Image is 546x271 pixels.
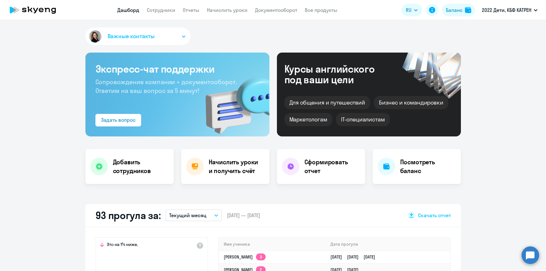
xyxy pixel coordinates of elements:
th: Дата прогула [325,238,450,251]
span: [DATE] — [DATE] [227,212,260,219]
button: Балансbalance [442,4,475,16]
a: Начислить уроки [207,7,247,13]
button: 2022 Дети, КБФ КАТРЕН [479,3,541,18]
div: IT-специалистам [336,113,390,126]
span: Скачать отчет [418,212,451,219]
img: bg-img [196,66,269,136]
button: RU [401,4,422,16]
a: Документооборот [255,7,297,13]
h4: Сформировать отчет [304,158,360,175]
a: Все продукты [305,7,337,13]
button: Текущий месяц [166,209,222,221]
a: [PERSON_NAME]3 [224,254,266,260]
img: avatar [88,29,103,44]
th: Имя ученика [219,238,326,251]
h4: Добавить сотрудников [113,158,169,175]
button: Задать вопрос [95,114,141,126]
a: Отчеты [183,7,199,13]
div: Задать вопрос [101,116,135,124]
a: Дашборд [117,7,139,13]
h3: Экспресс-чат поддержки [95,63,259,75]
a: [DATE][DATE][DATE] [330,254,380,260]
div: Баланс [446,6,462,14]
button: Важные контакты [85,28,191,45]
span: Это на 1% ниже, [107,242,138,249]
a: Сотрудники [147,7,175,13]
div: Бизнес и командировки [374,96,448,109]
div: Курсы английского под ваши цели [284,64,391,85]
h2: 93 прогула за: [95,209,161,222]
span: Сопровождение компании + документооборот. Ответим на ваш вопрос за 5 минут! [95,78,237,95]
span: Важные контакты [108,32,155,40]
p: Текущий месяц [169,212,207,219]
div: Для общения и путешествий [284,96,370,109]
p: 2022 Дети, КБФ КАТРЕН [482,6,531,14]
h4: Начислить уроки и получить счёт [209,158,263,175]
div: Маркетологам [284,113,332,126]
h4: Посмотреть баланс [400,158,456,175]
app-skyeng-badge: 3 [256,253,266,260]
img: balance [465,7,471,13]
span: RU [406,6,411,14]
